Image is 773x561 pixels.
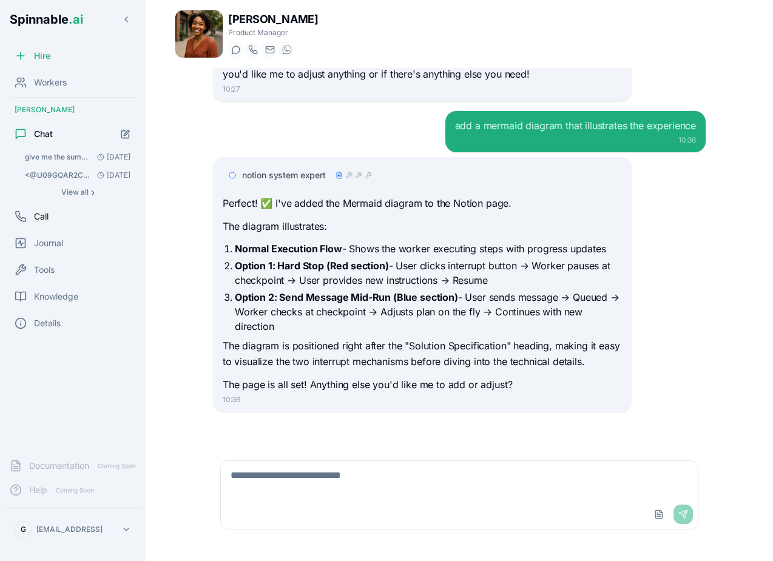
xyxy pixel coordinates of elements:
[262,42,277,57] button: Send email to taylor.mitchell@getspinnable.ai
[10,517,136,542] button: G[EMAIL_ADDRESS]
[223,338,622,369] p: The diagram is positioned right after the "Solution Specification" heading, making it easy to vis...
[25,152,92,162] span: give me the summary of the usage per external user for the last 7 days: You're absolutely right! ...
[455,118,697,133] div: add a mermaid diagram that illustrates the experience
[34,210,49,223] span: Call
[34,76,67,89] span: Workers
[34,50,50,62] span: Hire
[228,42,243,57] button: Start a chat with Taylor Mitchell
[336,172,343,179] div: content - continued
[223,377,622,393] p: The page is all set! Anything else you'd like me to add or adjust?
[235,241,622,256] li: - Shows the worker executing steps with progress updates
[36,525,103,534] p: [EMAIL_ADDRESS]
[29,484,47,496] span: Help
[34,317,61,329] span: Details
[455,135,697,145] div: 10:36
[10,12,83,27] span: Spinnable
[245,42,260,57] button: Start a call with Taylor Mitchell
[235,243,342,255] strong: Normal Execution Flow
[5,100,141,119] div: [PERSON_NAME]
[94,460,140,472] span: Coming Soon
[365,172,372,179] div: tool_call - completed
[19,167,136,184] button: Open conversation: <@U09GQAR2C0Y> tell him that I approved it
[19,149,136,166] button: Open conversation: give me the summary of the usage per external user for the last 7 days
[228,28,318,38] p: Product Manager
[175,10,223,58] img: Taylor Mitchell
[91,187,95,197] span: ›
[34,291,78,303] span: Knowledge
[52,485,98,496] span: Coming Soon
[61,187,89,197] span: View all
[235,260,389,272] strong: Option 1: Hard Stop (Red section)
[69,12,83,27] span: .ai
[223,196,622,212] p: Perfect! ✅ I've added the Mermaid diagram to the Notion page.
[92,152,130,162] span: [DATE]
[25,170,92,180] span: <@U09GQAR2C0Y> tell him that I approved it: I need to get more context about this conversation to...
[282,45,292,55] img: WhatsApp
[34,264,55,276] span: Tools
[223,395,622,405] div: 10:36
[279,42,294,57] button: WhatsApp
[21,525,26,534] span: G
[92,170,130,180] span: [DATE]
[235,290,622,334] li: - User sends message → Queued → Worker checks at checkpoint → Adjusts plan on the fly → Continues...
[19,185,136,200] button: Show all conversations
[29,460,89,472] span: Documentation
[34,237,63,249] span: Journal
[242,169,326,181] span: notion system expert
[235,258,622,287] li: - User clicks interrupt button → Worker pauses at checkpoint → User provides new instructions → R...
[223,219,622,235] p: The diagram illustrates:
[228,11,318,28] h1: [PERSON_NAME]
[223,84,622,94] div: 10:27
[34,128,53,140] span: Chat
[355,172,362,179] div: tool_call - completed
[345,172,353,179] div: tool_call - completed
[235,291,458,303] strong: Option 2: Send Message Mid-Run (Blue section)
[115,124,136,144] button: Start new chat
